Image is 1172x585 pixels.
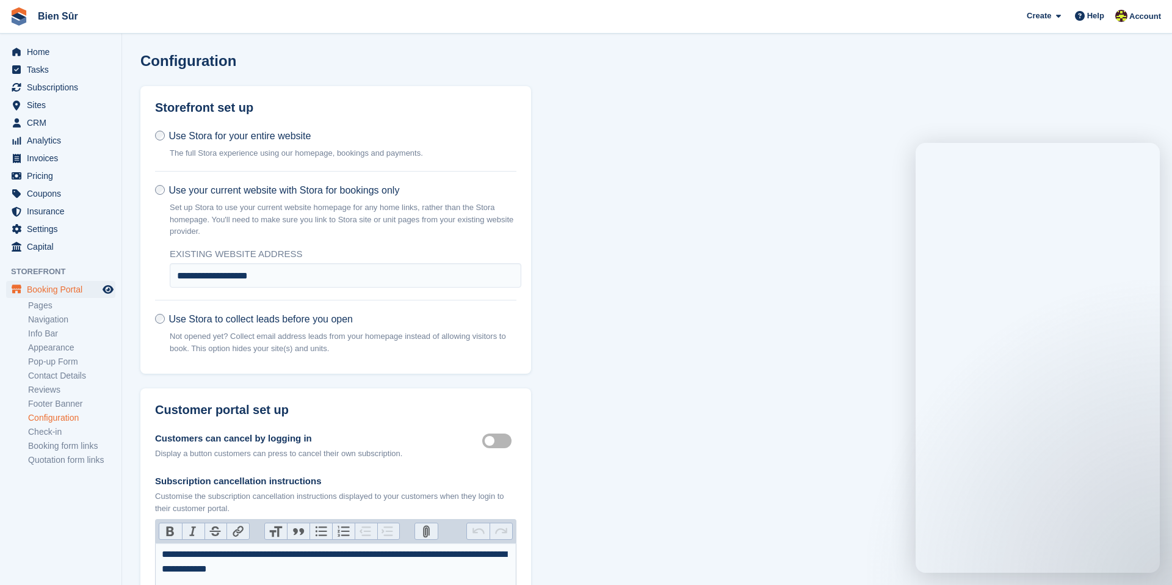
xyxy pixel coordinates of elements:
[101,282,115,297] a: Preview store
[6,281,115,298] a: menu
[226,523,249,539] button: Link
[28,398,115,410] a: Footer Banner
[27,281,100,298] span: Booking Portal
[168,314,353,324] span: Use Stora to collect leads before you open
[1115,10,1127,22] img: Marie Tran
[182,523,204,539] button: Italic
[6,114,115,131] a: menu
[6,43,115,60] a: menu
[27,238,100,255] span: Capital
[27,150,100,167] span: Invoices
[27,96,100,114] span: Sites
[6,96,115,114] a: menu
[309,523,332,539] button: Bullets
[11,266,121,278] span: Storefront
[6,150,115,167] a: menu
[27,167,100,184] span: Pricing
[28,426,115,438] a: Check-in
[27,203,100,220] span: Insurance
[6,185,115,202] a: menu
[1087,10,1104,22] span: Help
[6,132,115,149] a: menu
[28,412,115,424] a: Configuration
[168,131,311,141] span: Use Stora for your entire website
[377,523,400,539] button: Increase Level
[28,328,115,340] a: Info Bar
[6,220,115,238] a: menu
[28,342,115,354] a: Appearance
[155,314,165,324] input: Use Stora to collect leads before you open Not opened yet? Collect email address leads from your ...
[170,247,521,261] label: Existing website address
[6,203,115,220] a: menu
[482,440,516,441] label: Customer self cancellable
[155,432,402,446] div: Customers can cancel by logging in
[168,185,399,195] span: Use your current website with Stora for bookings only
[170,202,516,238] p: Set up Stora to use your current website homepage for any home links, rather than the Stora homep...
[155,131,165,140] input: Use Stora for your entire website The full Stora experience using our homepage, bookings and paym...
[6,61,115,78] a: menu
[27,132,100,149] span: Analytics
[1129,10,1161,23] span: Account
[1027,10,1051,22] span: Create
[287,523,309,539] button: Quote
[916,143,1160,573] iframe: Intercom live chat
[415,523,438,539] button: Attach Files
[155,403,516,417] h2: Customer portal set up
[490,523,512,539] button: Redo
[355,523,377,539] button: Decrease Level
[159,523,182,539] button: Bold
[28,440,115,452] a: Booking form links
[27,61,100,78] span: Tasks
[28,314,115,325] a: Navigation
[27,79,100,96] span: Subscriptions
[140,53,236,69] h1: Configuration
[155,101,516,115] h2: Storefront set up
[27,220,100,238] span: Settings
[155,448,402,460] div: Display a button customers can press to cancel their own subscription.
[265,523,288,539] button: Heading
[155,185,165,195] input: Use your current website with Stora for bookings only Set up Stora to use your current website ho...
[332,523,355,539] button: Numbers
[6,238,115,255] a: menu
[204,523,227,539] button: Strikethrough
[6,79,115,96] a: menu
[155,490,516,514] div: Customise the subscription cancellation instructions displayed to your customers when they login ...
[170,330,516,354] p: Not opened yet? Collect email address leads from your homepage instead of allowing visitors to bo...
[28,300,115,311] a: Pages
[27,114,100,131] span: CRM
[27,43,100,60] span: Home
[10,7,28,26] img: stora-icon-8386f47178a22dfd0bd8f6a31ec36ba5ce8667c1dd55bd0f319d3a0aa187defe.svg
[27,185,100,202] span: Coupons
[33,6,83,26] a: Bien Sûr
[467,523,490,539] button: Undo
[28,370,115,382] a: Contact Details
[28,454,115,466] a: Quotation form links
[170,147,423,159] p: The full Stora experience using our homepage, bookings and payments.
[6,167,115,184] a: menu
[155,474,516,489] div: Subscription cancellation instructions
[28,356,115,368] a: Pop-up Form
[28,384,115,396] a: Reviews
